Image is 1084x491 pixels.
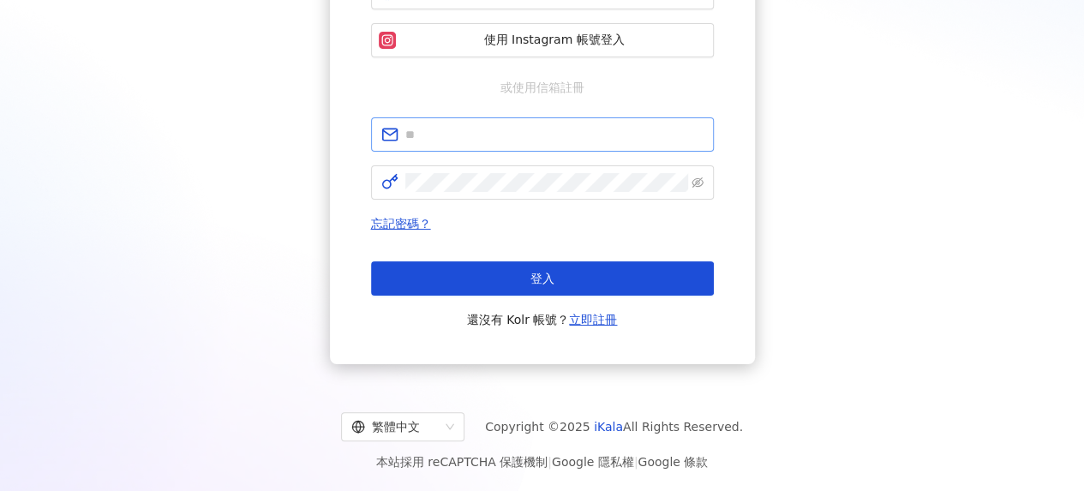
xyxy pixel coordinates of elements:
span: | [548,455,552,469]
span: eye-invisible [692,177,704,189]
div: 繁體中文 [351,413,439,440]
button: 登入 [371,261,714,296]
span: 使用 Instagram 帳號登入 [403,32,706,49]
span: 本站採用 reCAPTCHA 保護機制 [376,452,708,472]
a: iKala [594,420,623,434]
span: Copyright © 2025 All Rights Reserved. [485,416,743,437]
span: 還沒有 Kolr 帳號？ [467,309,618,330]
a: 立即註冊 [569,313,617,326]
span: 或使用信箱註冊 [488,78,596,97]
a: 忘記密碼？ [371,217,431,231]
a: Google 隱私權 [552,455,634,469]
button: 使用 Instagram 帳號登入 [371,23,714,57]
span: | [634,455,638,469]
span: 登入 [530,272,554,285]
a: Google 條款 [638,455,708,469]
